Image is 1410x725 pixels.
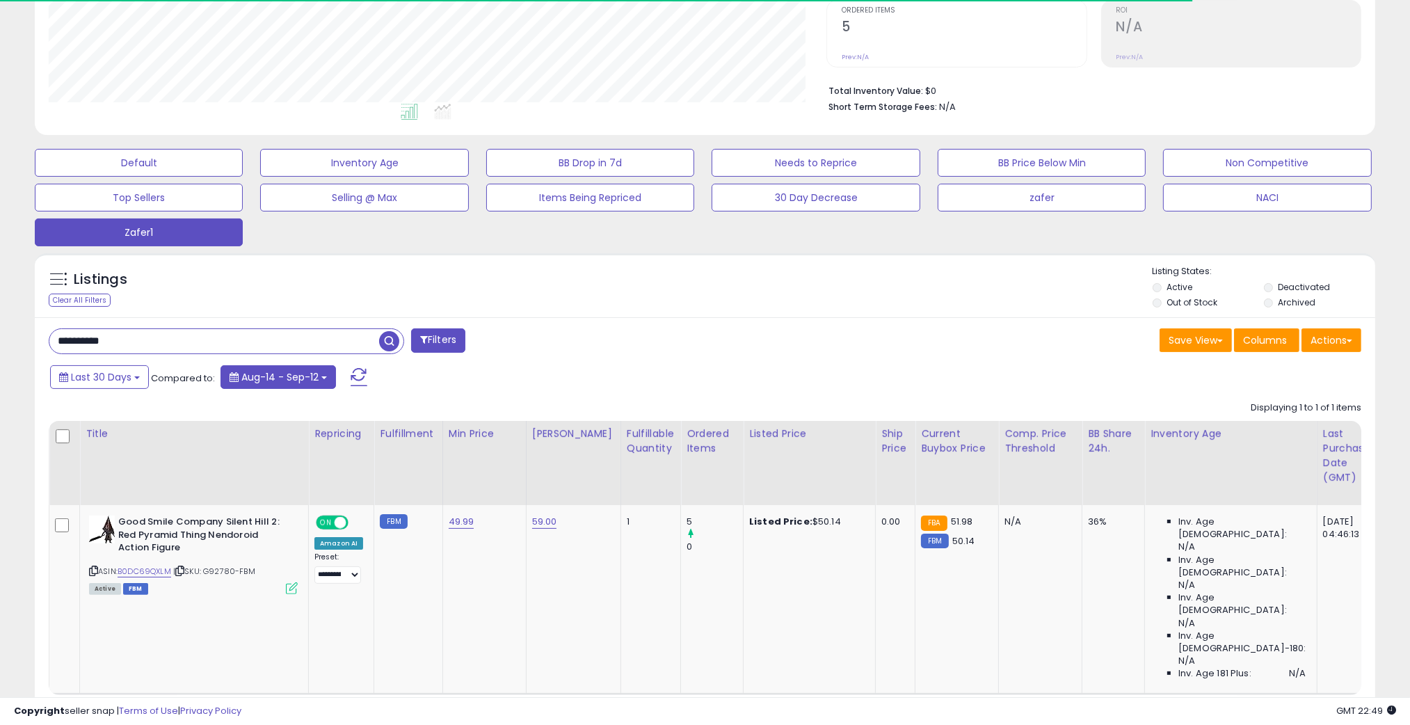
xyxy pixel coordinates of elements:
button: Aug-14 - Sep-12 [221,365,336,389]
button: Filters [411,328,465,353]
span: N/A [1178,579,1195,591]
span: 50.14 [952,534,975,548]
div: [DATE] 04:46:13 [1323,516,1369,541]
div: Comp. Price Threshold [1004,427,1076,456]
span: Aug-14 - Sep-12 [241,370,319,384]
button: Top Sellers [35,184,243,212]
div: ASIN: [89,516,298,593]
div: 1 [627,516,670,528]
div: Fulfillment [380,427,436,441]
button: Selling @ Max [260,184,468,212]
small: FBM [921,534,948,548]
span: N/A [1178,541,1195,553]
label: Out of Stock [1167,296,1218,308]
img: 41ic0yad8ZL._SL40_.jpg [89,516,115,543]
span: | SKU: G92780-FBM [173,566,255,577]
b: Listed Price: [749,515,812,528]
div: Min Price [449,427,520,441]
button: BB Price Below Min [938,149,1146,177]
span: FBM [123,583,148,595]
button: Inventory Age [260,149,468,177]
div: 0 [687,541,743,553]
li: $0 [828,81,1351,98]
h2: 5 [842,19,1086,38]
span: Inv. Age [DEMOGRAPHIC_DATA]: [1178,591,1306,616]
b: Good Smile Company Silent Hill 2: Red Pyramid Thing Nendoroid Action Figure [118,516,287,558]
div: Preset: [314,552,363,584]
b: Short Term Storage Fees: [828,101,937,113]
a: 59.00 [532,515,557,529]
button: Needs to Reprice [712,149,920,177]
span: Compared to: [151,372,215,385]
span: N/A [939,100,956,113]
small: Prev: N/A [842,53,869,61]
button: Items Being Repriced [486,184,694,212]
b: Total Inventory Value: [828,85,923,97]
span: N/A [1289,667,1306,680]
strong: Copyright [14,704,65,717]
span: Inv. Age [DEMOGRAPHIC_DATA]: [1178,554,1306,579]
h2: N/A [1116,19,1361,38]
button: Default [35,149,243,177]
a: Privacy Policy [180,704,241,717]
button: 30 Day Decrease [712,184,920,212]
div: BB Share 24h. [1088,427,1139,456]
span: OFF [346,517,369,529]
button: NACI [1163,184,1371,212]
div: [PERSON_NAME] [532,427,615,441]
span: Inv. Age 181 Plus: [1178,667,1251,680]
div: Inventory Age [1151,427,1311,441]
div: Ordered Items [687,427,737,456]
span: 2025-10-13 22:49 GMT [1336,704,1396,717]
div: Last Purchase Date (GMT) [1323,427,1374,485]
a: B0DC69QXLM [118,566,171,577]
div: Listed Price [749,427,870,441]
div: $50.14 [749,516,865,528]
div: Repricing [314,427,368,441]
button: Save View [1160,328,1232,352]
span: Last 30 Days [71,370,131,384]
span: Ordered Items [842,7,1086,15]
p: Listing States: [1153,265,1375,278]
label: Archived [1278,296,1315,308]
small: FBM [380,514,407,529]
button: Last 30 Days [50,365,149,389]
button: Columns [1234,328,1299,352]
div: 0.00 [881,516,904,528]
h5: Listings [74,270,127,289]
span: Columns [1243,333,1287,347]
span: Inv. Age [DEMOGRAPHIC_DATA]-180: [1178,630,1306,655]
span: All listings currently available for purchase on Amazon [89,583,121,595]
span: 51.98 [951,515,973,528]
span: N/A [1178,617,1195,630]
button: Zafer1 [35,218,243,246]
div: 5 [687,516,743,528]
span: Inv. Age [DEMOGRAPHIC_DATA]: [1178,516,1306,541]
label: Deactivated [1278,281,1330,293]
a: 49.99 [449,515,474,529]
span: ROI [1116,7,1361,15]
label: Active [1167,281,1193,293]
button: Actions [1301,328,1361,352]
a: Terms of Use [119,704,178,717]
button: Non Competitive [1163,149,1371,177]
div: Current Buybox Price [921,427,993,456]
button: BB Drop in 7d [486,149,694,177]
div: Title [86,427,303,441]
div: Displaying 1 to 1 of 1 items [1251,401,1361,415]
div: 36% [1088,516,1134,528]
small: FBA [921,516,947,531]
div: seller snap | | [14,705,241,718]
div: Ship Price [881,427,909,456]
div: Fulfillable Quantity [627,427,675,456]
small: Prev: N/A [1116,53,1144,61]
div: Amazon AI [314,537,363,550]
span: N/A [1178,655,1195,667]
button: zafer [938,184,1146,212]
div: N/A [1004,516,1071,528]
div: Clear All Filters [49,294,111,307]
span: ON [317,517,335,529]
